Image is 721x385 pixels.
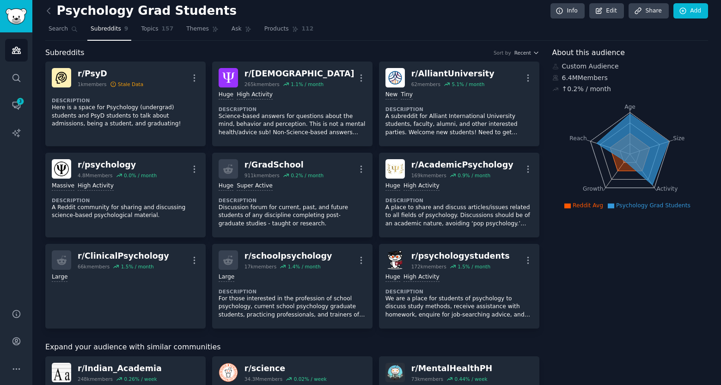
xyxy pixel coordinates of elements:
[219,288,366,295] dt: Description
[183,22,222,41] a: Themes
[385,295,533,319] p: We are a place for students of psychology to discuss study methods, receive assistance with homew...
[385,91,398,99] div: New
[16,98,24,105] span: 3
[244,81,280,87] div: 265k members
[45,244,206,329] a: r/ClinicalPsychology66kmembers1.5% / monthLarge
[45,4,237,19] h2: Psychology Grad Students
[5,94,28,117] a: 3
[244,376,282,382] div: 34.3M members
[212,244,373,329] a: r/schoolpsychology17kmembers1.4% / monthLargeDescriptionFor those interested in the profession of...
[118,81,143,87] div: Stale Data
[219,273,234,282] div: Large
[52,97,199,104] dt: Description
[294,376,327,382] div: 0.02 % / week
[237,182,273,191] div: Super Active
[78,159,157,171] div: r/ psychology
[385,182,400,191] div: Huge
[629,3,668,19] a: Share
[91,25,121,33] span: Subreddits
[219,91,233,99] div: Huge
[385,68,405,87] img: AlliantUniversity
[232,25,242,33] span: Ask
[379,153,539,237] a: AcademicPsychologyr/AcademicPsychology169kmembers0.9% / monthHugeHigh ActivityDescriptionA place ...
[458,172,490,179] div: 0.9 % / month
[494,50,511,56] div: Sort by
[656,186,678,192] tspan: Activity
[52,204,199,220] p: A Reddit community for sharing and discussing science-based psychological material.
[385,204,533,228] p: A place to share and discuss articles/issues related to all fields of psychology. Discussions sho...
[244,250,332,262] div: r/ schoolpsychology
[261,22,317,41] a: Products112
[569,135,587,141] tspan: Reach
[411,363,493,374] div: r/ MentalHealthPH
[673,3,708,19] a: Add
[458,263,490,270] div: 1.5 % / month
[124,376,157,382] div: 0.26 % / week
[385,106,533,112] dt: Description
[583,186,603,192] tspan: Growth
[219,182,233,191] div: Huge
[589,3,624,19] a: Edit
[186,25,209,33] span: Themes
[78,263,110,270] div: 66k members
[379,62,539,146] a: AlliantUniversityr/AlliantUniversity62members5.1% / monthNewTinyDescriptionA subreddit for Allian...
[52,197,199,204] dt: Description
[212,153,373,237] a: r/GradSchool911kmembers0.2% / monthHugeSuper ActiveDescriptionDiscussion forum for current, past,...
[141,25,158,33] span: Topics
[52,159,71,179] img: psychology
[291,172,324,179] div: 0.2 % / month
[162,25,174,33] span: 157
[624,104,635,110] tspan: Age
[616,202,690,209] span: Psychology Grad Students
[49,25,68,33] span: Search
[244,159,324,171] div: r/ GradSchool
[514,50,539,56] button: Recent
[403,182,440,191] div: High Activity
[78,182,114,191] div: High Activity
[573,202,603,209] span: Reddit Avg
[244,263,276,270] div: 17k members
[288,263,321,270] div: 1.4 % / month
[552,73,709,83] div: 6.4M Members
[385,288,533,295] dt: Description
[219,295,366,319] p: For those interested in the profession of school psychology, current school psychology graduate s...
[385,250,405,270] img: psychologystudents
[6,8,27,25] img: GummySearch logo
[411,68,495,80] div: r/ AlliantUniversity
[219,112,366,137] p: Science-based answers for questions about the mind, behavior and perception. This is not a mental...
[454,376,487,382] div: 0.44 % / week
[78,363,162,374] div: r/ Indian_Academia
[78,376,113,382] div: 248k members
[138,22,177,41] a: Topics157
[78,250,169,262] div: r/ ClinicalPsychology
[52,104,199,128] p: Here is a space for Psychology (undergrad) students and PsyD students to talk about admissions, b...
[244,363,327,374] div: r/ science
[302,25,314,33] span: 112
[52,182,74,191] div: Massive
[45,47,85,59] span: Subreddits
[411,263,446,270] div: 172k members
[411,81,440,87] div: 62 members
[45,22,81,41] a: Search
[52,363,71,382] img: Indian_Academia
[385,363,405,382] img: MentalHealthPH
[452,81,484,87] div: 5.1 % / month
[411,376,443,382] div: 73k members
[385,112,533,137] p: A subreddit for Alliant International University students, faculty, alumni, and other interested ...
[52,273,67,282] div: Large
[228,22,255,41] a: Ask
[562,84,611,94] div: ↑ 0.2 % / month
[291,81,324,87] div: 1.1 % / month
[385,159,405,179] img: AcademicPsychology
[673,135,684,141] tspan: Size
[411,172,446,179] div: 169k members
[385,197,533,204] dt: Description
[219,197,366,204] dt: Description
[219,106,366,112] dt: Description
[552,47,625,59] span: About this audience
[78,172,113,179] div: 4.8M members
[552,62,709,71] div: Custom Audience
[550,3,585,19] a: Info
[212,62,373,146] a: askpsychologyr/[DEMOGRAPHIC_DATA]265kmembers1.1% / monthHugeHigh ActivityDescriptionScience-based...
[52,68,71,87] img: PsyD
